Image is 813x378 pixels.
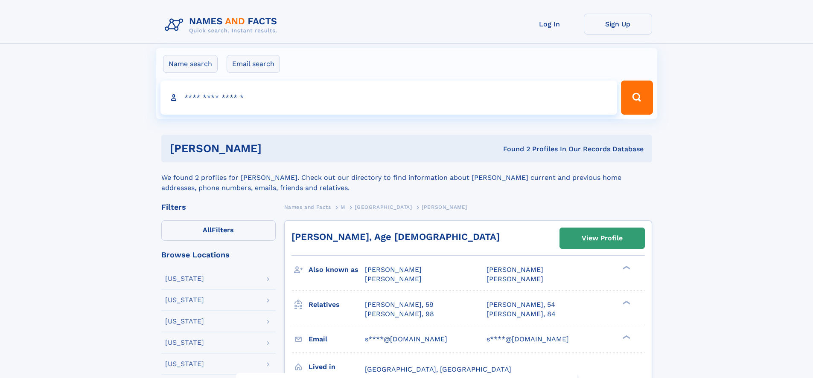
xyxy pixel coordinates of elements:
[170,143,382,154] h1: [PERSON_NAME]
[161,14,284,37] img: Logo Names and Facts
[161,220,276,241] label: Filters
[165,318,204,325] div: [US_STATE]
[309,360,365,374] h3: Lived in
[582,228,623,248] div: View Profile
[309,297,365,312] h3: Relatives
[203,226,212,234] span: All
[365,275,422,283] span: [PERSON_NAME]
[621,300,631,305] div: ❯
[161,203,276,211] div: Filters
[165,275,204,282] div: [US_STATE]
[365,309,434,319] a: [PERSON_NAME], 98
[355,204,412,210] span: [GEOGRAPHIC_DATA]
[309,332,365,346] h3: Email
[487,265,543,274] span: [PERSON_NAME]
[621,265,631,271] div: ❯
[165,339,204,346] div: [US_STATE]
[355,202,412,212] a: [GEOGRAPHIC_DATA]
[365,300,434,309] a: [PERSON_NAME], 59
[160,81,618,115] input: search input
[165,297,204,303] div: [US_STATE]
[621,81,653,115] button: Search Button
[621,334,631,340] div: ❯
[161,162,652,193] div: We found 2 profiles for [PERSON_NAME]. Check out our directory to find information about [PERSON_...
[487,275,543,283] span: [PERSON_NAME]
[163,55,218,73] label: Name search
[341,204,345,210] span: M
[516,14,584,35] a: Log In
[584,14,652,35] a: Sign Up
[165,361,204,367] div: [US_STATE]
[291,231,500,242] a: [PERSON_NAME], Age [DEMOGRAPHIC_DATA]
[309,263,365,277] h3: Also known as
[560,228,644,248] a: View Profile
[487,309,556,319] a: [PERSON_NAME], 84
[284,202,331,212] a: Names and Facts
[341,202,345,212] a: M
[161,251,276,259] div: Browse Locations
[382,144,644,154] div: Found 2 Profiles In Our Records Database
[227,55,280,73] label: Email search
[365,265,422,274] span: [PERSON_NAME]
[365,365,511,373] span: [GEOGRAPHIC_DATA], [GEOGRAPHIC_DATA]
[422,204,467,210] span: [PERSON_NAME]
[487,300,555,309] a: [PERSON_NAME], 54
